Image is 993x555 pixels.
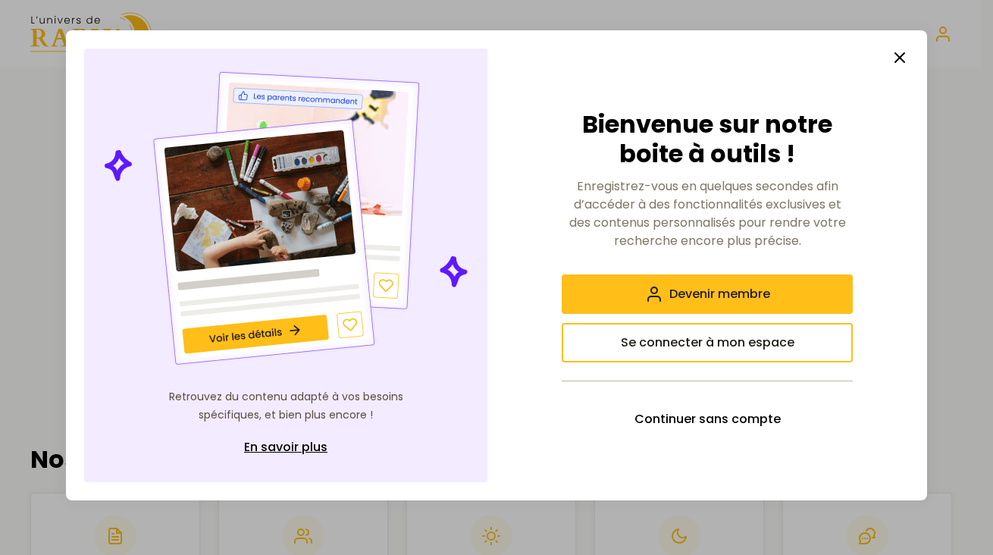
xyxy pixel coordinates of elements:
[562,274,853,314] button: Devenir membre
[634,410,781,428] span: Continuer sans compte
[164,431,407,464] a: En savoir plus
[562,177,853,250] p: Enregistrez-vous en quelques secondes afin d’accéder à des fonctionnalités exclusives et des cont...
[164,388,407,425] p: Retrouvez du contenu adapté à vos besoins spécifiques, et bien plus encore !
[621,334,794,352] span: Se connecter à mon espace
[562,110,853,168] h2: Bienvenue sur notre boite à outils !
[562,400,853,439] button: Continuer sans compte
[669,285,770,303] span: Devenir membre
[101,67,471,370] img: Illustration de contenu personnalisé
[244,438,327,456] span: En savoir plus
[562,323,853,362] button: Se connecter à mon espace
